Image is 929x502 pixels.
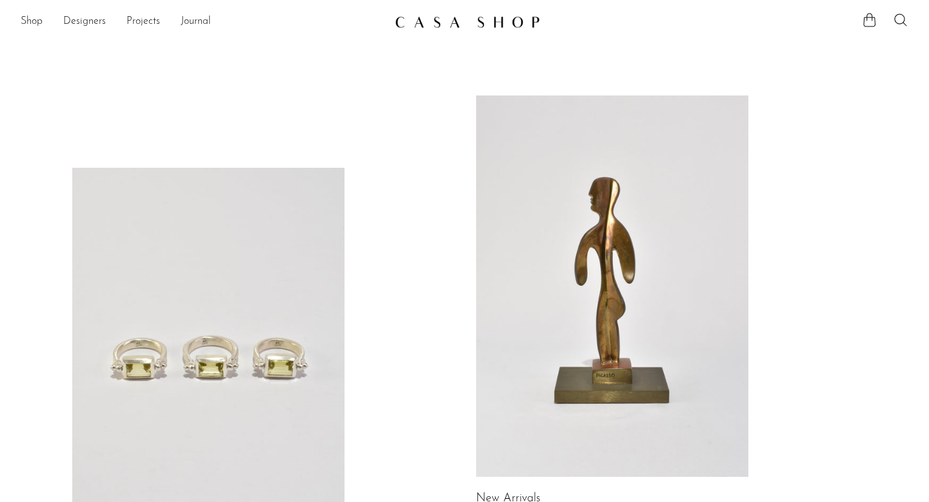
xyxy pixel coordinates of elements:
a: Projects [126,14,160,30]
ul: NEW HEADER MENU [21,11,385,33]
nav: Desktop navigation [21,11,385,33]
a: Designers [63,14,106,30]
a: Shop [21,14,43,30]
a: Journal [181,14,211,30]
